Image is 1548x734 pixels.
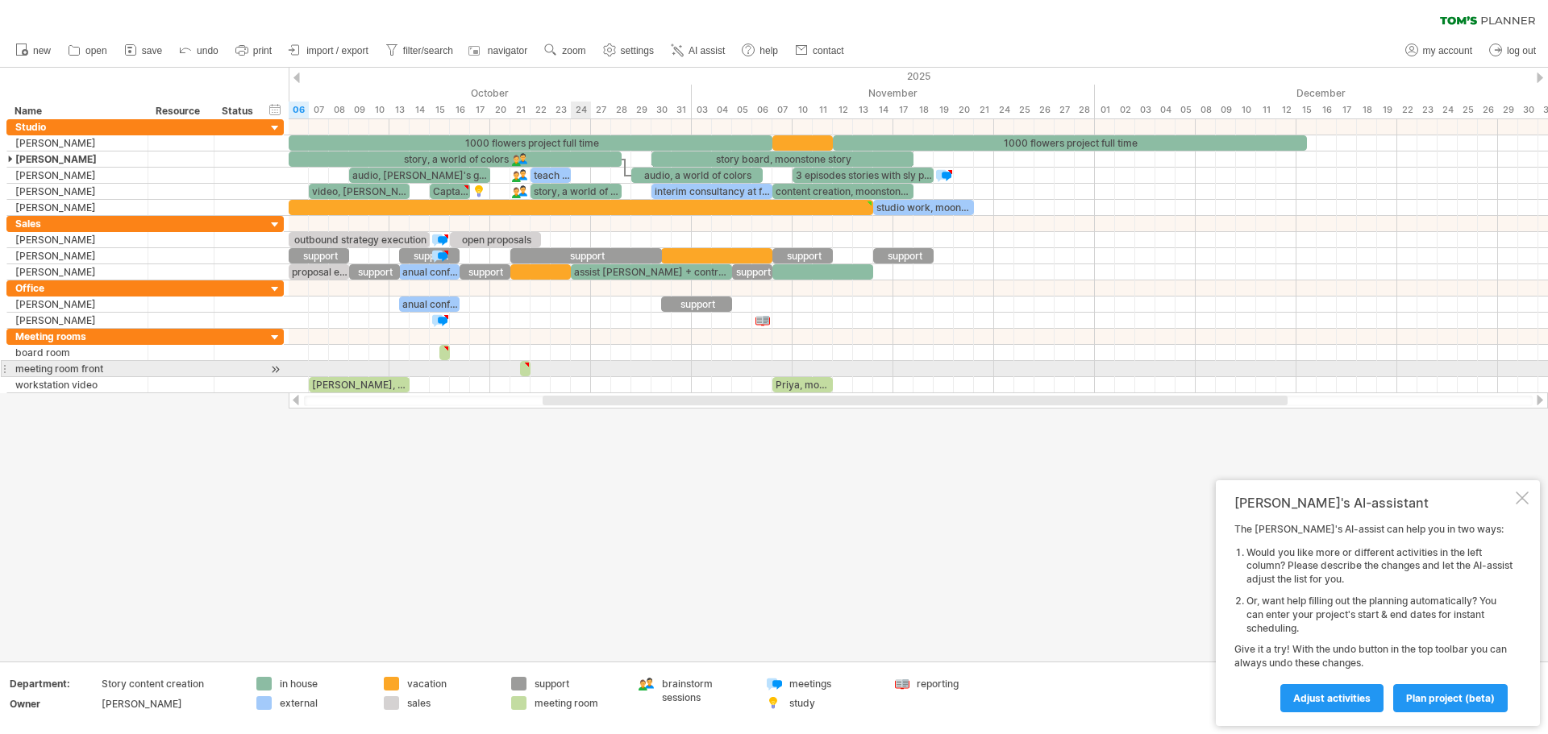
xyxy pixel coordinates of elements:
[102,677,237,690] div: Story content creation
[1176,102,1196,118] div: Friday, 5 December 2025
[33,45,51,56] span: new
[873,102,893,118] div: Friday, 14 November 2025
[833,135,1307,151] div: 1000 flowers project full time
[280,677,368,690] div: in house
[631,102,651,118] div: Wednesday, 29 October 2025
[954,102,974,118] div: Thursday, 20 November 2025
[389,102,410,118] div: Monday, 13 October 2025
[280,696,368,710] div: external
[15,135,139,151] div: [PERSON_NAME]
[917,677,1005,690] div: reporting
[1296,102,1317,118] div: Monday, 15 December 2025
[289,135,772,151] div: 1000 flowers project full time
[11,40,56,61] a: new
[1293,692,1371,704] span: Adjust activities
[64,40,112,61] a: open
[732,102,752,118] div: Wednesday, 5 November 2025
[611,102,631,118] div: Tuesday, 28 October 2025
[349,102,369,118] div: Thursday, 9 October 2025
[1507,45,1536,56] span: log out
[1423,45,1472,56] span: my account
[535,696,622,710] div: meeting room
[490,102,510,118] div: Monday, 20 October 2025
[789,677,877,690] div: meetings
[466,40,532,61] a: navigator
[531,184,622,199] div: story, a world of colors
[85,45,107,56] span: open
[15,377,139,392] div: workstation video
[1034,102,1055,118] div: Wednesday, 26 November 2025
[1075,102,1095,118] div: Friday, 28 November 2025
[833,102,853,118] div: Wednesday, 12 November 2025
[15,168,139,183] div: [PERSON_NAME]
[1317,102,1337,118] div: Tuesday, 16 December 2025
[1397,102,1417,118] div: Monday, 22 December 2025
[231,40,277,61] a: print
[450,102,470,118] div: Thursday, 16 October 2025
[1438,102,1458,118] div: Wednesday, 24 December 2025
[285,40,373,61] a: import / export
[15,313,139,328] div: [PERSON_NAME]
[15,280,139,296] div: Office
[1518,102,1538,118] div: Tuesday, 30 December 2025
[873,248,934,263] div: support
[15,361,139,376] div: meeting room front
[873,200,974,215] div: studio work, moonstone project
[228,85,692,102] div: October 2025
[631,168,763,183] div: audio, a world of colors
[510,248,662,263] div: support
[142,45,162,56] span: save
[772,377,833,392] div: Priya, moonstone project
[15,151,139,167] div: [PERSON_NAME]
[289,232,430,247] div: outbound strategy execution
[289,248,349,263] div: support
[460,264,510,280] div: support
[661,297,732,312] div: support
[692,85,1095,102] div: November 2025
[1135,102,1155,118] div: Wednesday, 3 December 2025
[540,40,590,61] a: zoom
[934,102,954,118] div: Wednesday, 19 November 2025
[1377,102,1397,118] div: Friday, 19 December 2025
[1276,102,1296,118] div: Friday, 12 December 2025
[772,184,913,199] div: content creation, moonstone campaign
[102,697,237,711] div: [PERSON_NAME]
[789,696,877,710] div: study
[15,119,139,135] div: Studio
[349,264,400,280] div: support
[1406,692,1495,704] span: plan project (beta)
[120,40,167,61] a: save
[430,102,450,118] div: Wednesday, 15 October 2025
[349,168,490,183] div: audio, [PERSON_NAME]'s garden
[289,264,349,280] div: proposal explainer video's
[1498,102,1518,118] div: Monday, 29 December 2025
[738,40,783,61] a: help
[813,102,833,118] div: Tuesday, 11 November 2025
[621,45,654,56] span: settings
[488,45,527,56] span: navigator
[399,264,460,280] div: anual conference creative agencies [GEOGRAPHIC_DATA]
[571,264,732,280] div: assist [PERSON_NAME] + contract management of 1000 flowers project
[571,102,591,118] div: Friday, 24 October 2025
[1216,102,1236,118] div: Tuesday, 9 December 2025
[1115,102,1135,118] div: Tuesday, 2 December 2025
[309,102,329,118] div: Tuesday, 7 October 2025
[15,216,139,231] div: Sales
[309,184,410,199] div: video, [PERSON_NAME]'s Ocean quest
[793,168,934,183] div: 3 episodes stories with sly podcast
[1196,102,1216,118] div: Monday, 8 December 2025
[793,102,813,118] div: Monday, 10 November 2025
[1234,495,1513,511] div: [PERSON_NAME]'s AI-assistant
[1280,684,1384,712] a: Adjust activities
[329,102,349,118] div: Wednesday, 8 October 2025
[15,329,139,344] div: Meeting rooms
[15,345,139,360] div: board room
[1095,102,1115,118] div: Monday, 1 December 2025
[689,45,725,56] span: AI assist
[1014,102,1034,118] div: Tuesday, 25 November 2025
[450,232,541,247] div: open proposals
[1246,595,1513,635] li: Or, want help filling out the planning automatically? You can enter your project's start & end da...
[591,102,611,118] div: Monday, 27 October 2025
[403,45,453,56] span: filter/search
[10,697,98,711] div: Owner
